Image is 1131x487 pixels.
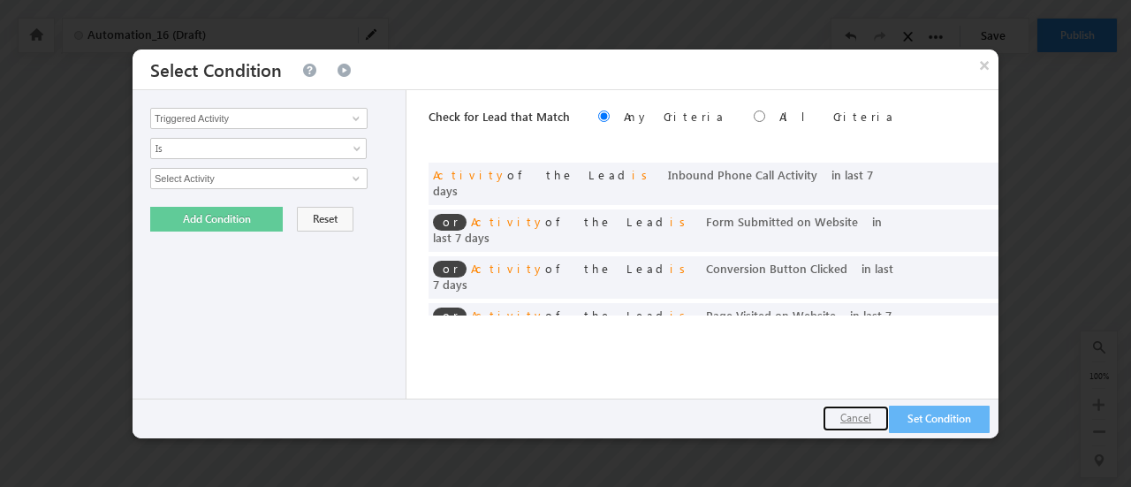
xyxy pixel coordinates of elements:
span: Activity [471,214,545,229]
span: Form Submitted on Website [706,214,858,229]
button: Reset [297,207,353,232]
span: or [433,261,467,278]
a: Show All Items [343,170,365,187]
span: Check for Lead that Match [429,109,570,124]
span: Page Visited on Website [706,308,836,323]
span: of the Lead [433,308,892,339]
span: Activity [471,308,545,323]
span: of the Lead [433,261,893,292]
label: All Criteria [779,109,895,124]
span: in last 7 days [433,167,873,198]
span: Conversion Button Clicked [706,261,847,276]
h3: Select Condition [150,49,282,89]
span: is [670,261,692,276]
span: Activity [433,167,507,182]
a: Is [150,138,367,159]
span: or [433,214,467,231]
span: or [433,308,467,324]
label: Any Criteria [624,109,725,124]
span: Inbound Phone Call Activity [668,167,817,182]
span: is [670,214,692,229]
button: Add Condition [150,207,283,232]
a: Show All Items [343,110,365,127]
span: Activity [471,261,545,276]
span: of the Lead [433,167,873,198]
span: is [670,308,692,323]
button: Set Condition [889,406,990,433]
button: Cancel [823,406,889,431]
span: in last 7 days [433,214,882,245]
span: of the Lead [433,214,882,245]
span: in last 7 days [433,261,893,292]
button: × [970,49,998,80]
input: Type to Search [150,108,368,129]
span: Is [151,141,343,156]
span: is [632,167,654,182]
input: Type to Search [150,168,368,189]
